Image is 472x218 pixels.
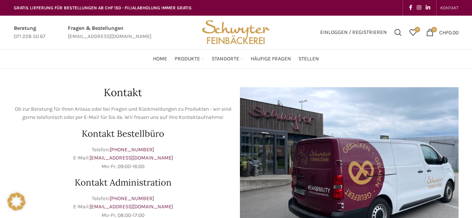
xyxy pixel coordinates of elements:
a: Infobox link [68,24,151,41]
span: GRATIS LIEFERUNG FÜR BESTELLUNGEN AB CHF 150 - FILIALABHOLUNG IMMER GRATIS [14,5,192,10]
bdi: 0.00 [439,29,459,35]
span: Häufige Fragen [251,56,291,63]
span: Home [153,56,167,63]
a: [PHONE_NUMBER] [110,146,154,153]
span: Einloggen / Registrieren [320,30,387,35]
div: Secondary navigation [437,0,462,15]
a: Stellen [298,51,319,66]
h2: Kontakt Bestellbüro [14,129,232,138]
a: Instagram social link [415,3,423,13]
p: Ob zur Beratung für Ihren Anlass oder bei Fragen und Rückmeldungen zu Produkten - wir sind gerne ... [14,105,232,122]
span: Produkte [175,56,200,63]
a: Infobox link [14,24,46,41]
h1: Kontakt [14,87,232,98]
a: Einloggen / Registrieren [316,25,391,40]
div: Main navigation [10,51,462,66]
a: 0 CHF0.00 [422,25,462,40]
a: Linkedin social link [423,3,432,13]
div: Meine Wunschliste [406,25,421,40]
a: [EMAIL_ADDRESS][DOMAIN_NAME] [90,155,173,161]
a: Standorte [212,51,243,66]
a: 0 [406,25,421,40]
h2: Kontakt Administration [14,178,232,187]
span: 0 [415,27,420,32]
a: KONTAKT [440,0,459,15]
span: Standorte [212,56,239,63]
img: Bäckerei Schwyter [199,16,272,49]
a: Häufige Fragen [251,51,291,66]
span: Stellen [298,56,319,63]
span: 0 [431,27,437,32]
a: Home [153,51,167,66]
a: [PHONE_NUMBER] [110,195,154,202]
a: Suchen [391,25,406,40]
a: Facebook social link [407,3,415,13]
a: Site logo [199,29,272,35]
p: Telefon: E-Mail: Mo-Fr, 09:00-16:00 [14,146,232,171]
a: Produkte [175,51,204,66]
a: [EMAIL_ADDRESS][DOMAIN_NAME] [90,203,173,210]
span: KONTAKT [440,5,459,10]
span: CHF [439,29,448,35]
